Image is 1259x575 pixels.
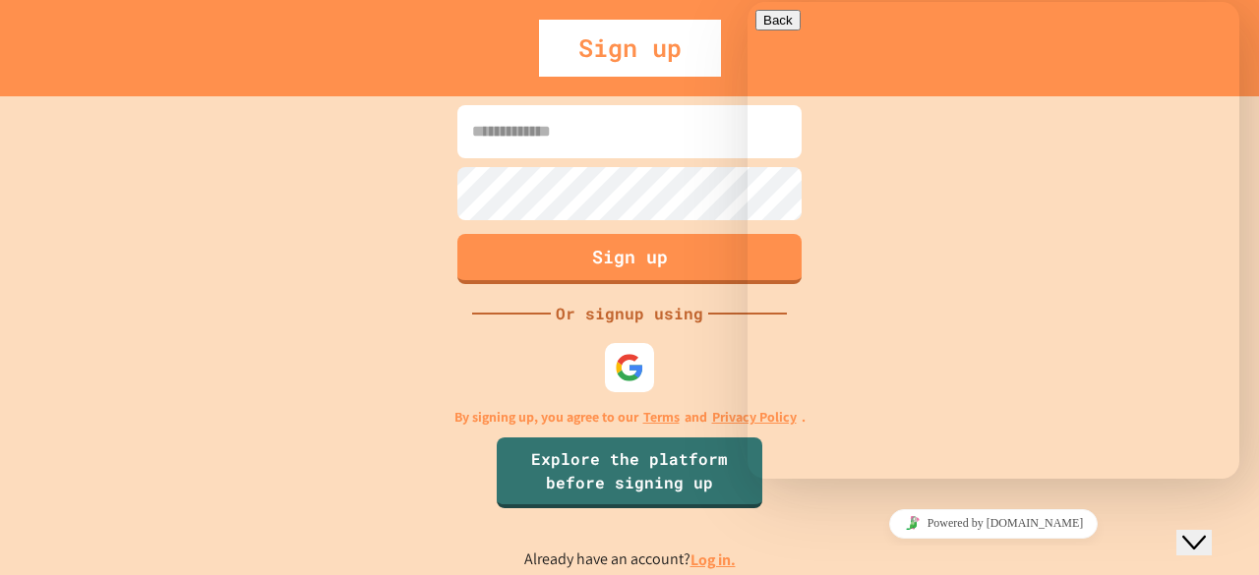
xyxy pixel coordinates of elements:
[1176,496,1239,555] iframe: chat widget
[690,549,736,570] a: Log in.
[643,407,680,428] a: Terms
[497,437,762,508] a: Explore the platform before signing up
[748,501,1239,546] iframe: chat widget
[457,234,802,284] button: Sign up
[524,547,736,572] p: Already have an account?
[539,20,721,77] div: Sign up
[748,2,1239,479] iframe: chat widget
[712,407,797,428] a: Privacy Policy
[615,353,644,382] img: google-icon.svg
[454,407,806,428] p: By signing up, you agree to our and .
[551,302,708,325] div: Or signup using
